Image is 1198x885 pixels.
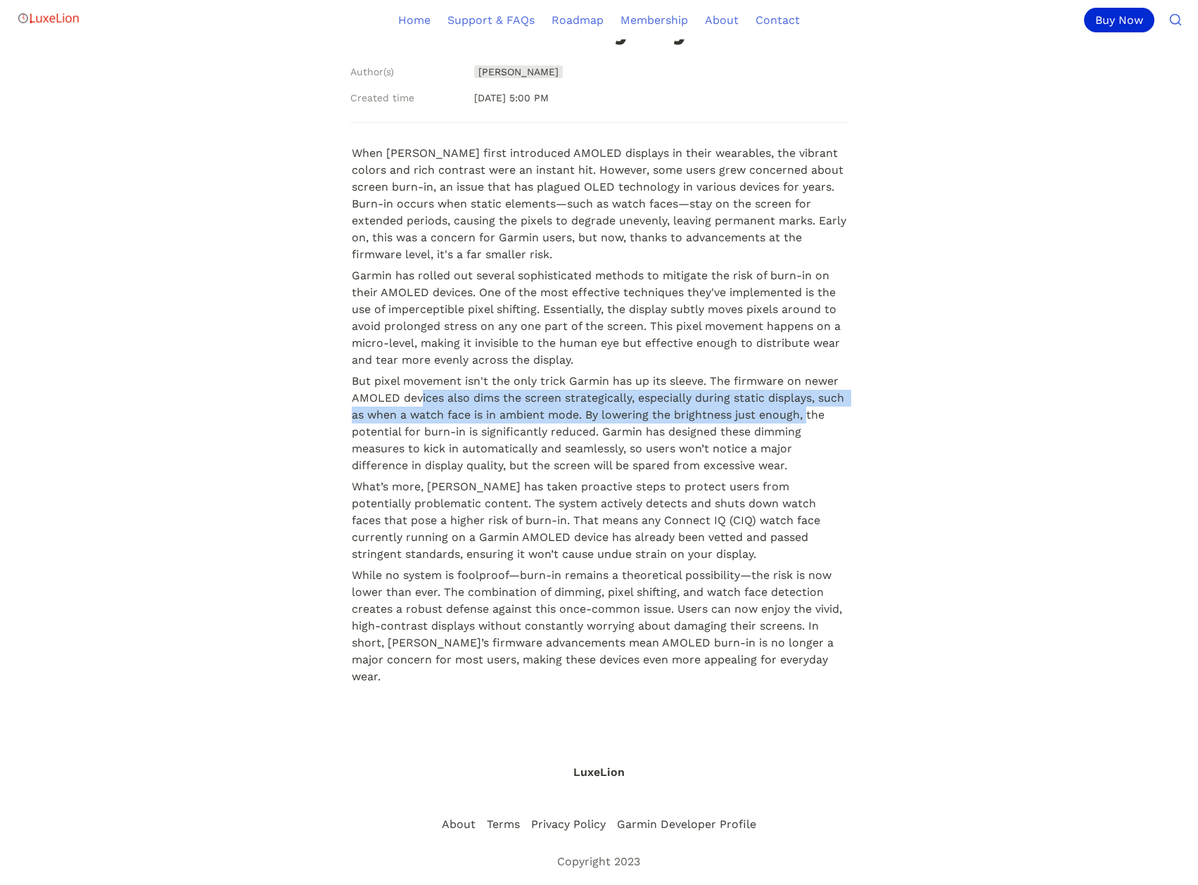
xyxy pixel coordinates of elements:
[350,476,848,565] p: What’s more, [PERSON_NAME] has taken proactive steps to protect users from potentially problemati...
[350,143,848,265] p: When [PERSON_NAME] first introduced AMOLED displays in their wearables, the vibrant colors and ri...
[1084,8,1154,32] div: Buy Now
[530,816,607,832] a: Privacy Policy
[573,765,625,779] span: LuxeLion
[1084,8,1160,32] a: Buy Now
[487,817,520,831] p: Terms
[17,4,80,32] img: Logo
[350,65,394,79] span: Author(s)
[469,85,848,111] div: [DATE] 5:00 PM
[350,565,848,687] p: While no system is foolproof—burn-in remains a theoretical possibility—the risk is now lower than...
[350,371,848,476] p: But pixel movement isn't the only trick Garmin has up its sleeve. The firmware on newer AMOLED de...
[617,817,756,831] p: Garmin Developer Profile
[350,265,848,371] p: Garmin has rolled out several sophisticated methods to mitigate the risk of burn-in on their AMOL...
[474,65,563,78] span: [PERSON_NAME]
[485,816,521,832] a: Terms
[573,765,625,799] a: LuxeLion
[440,816,477,832] a: About
[350,91,414,106] span: Created time
[557,855,640,868] p: Copyright 2023
[531,817,606,831] p: Privacy Policy
[616,816,758,832] a: Garmin Developer Profile
[442,817,476,831] p: About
